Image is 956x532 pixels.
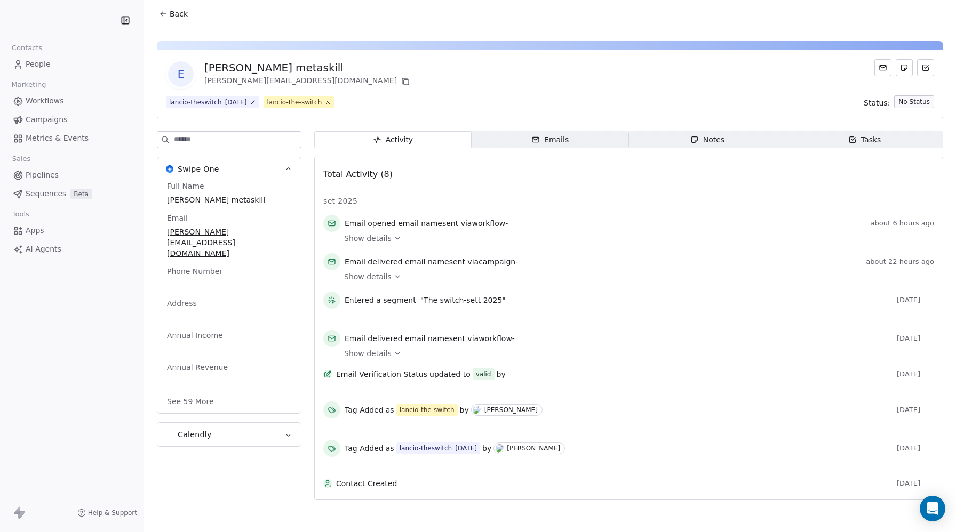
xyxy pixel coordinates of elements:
[344,271,392,282] span: Show details
[386,405,394,415] span: as
[157,157,301,181] button: Swipe OneSwipe One
[496,444,504,453] img: R
[345,443,384,454] span: Tag Added
[165,213,190,223] span: Email
[345,334,402,343] span: Email delivered
[345,256,518,267] span: email name sent via campaign -
[167,227,291,259] span: [PERSON_NAME][EMAIL_ADDRESS][DOMAIN_NAME]
[345,219,396,228] span: Email opened
[690,134,724,146] div: Notes
[178,164,219,174] span: Swipe One
[420,295,506,305] span: "The switch-sett 2025"
[70,189,92,199] span: Beta
[26,95,64,107] span: Workflows
[344,348,392,359] span: Show details
[267,98,322,107] div: lancio-the-switch
[26,59,51,70] span: People
[166,431,173,438] img: Calendly
[473,406,481,414] img: R
[345,257,402,266] span: Email delivered
[531,134,569,146] div: Emails
[476,369,491,380] div: valid
[9,111,135,128] a: Campaigns
[866,257,934,266] span: about 22 hours ago
[336,369,427,380] span: Email Verification Status
[323,196,357,206] span: set 2025
[204,75,412,88] div: [PERSON_NAME][EMAIL_ADDRESS][DOMAIN_NAME]
[345,295,416,305] span: Entered a segment
[344,271,927,282] a: Show details
[7,151,35,167] span: Sales
[897,334,934,343] span: [DATE]
[897,370,934,378] span: [DATE]
[9,240,135,258] a: AI Agents
[9,222,135,239] a: Apps
[9,130,135,147] a: Metrics & Events
[9,166,135,184] a: Pipelines
[897,479,934,488] span: [DATE]
[7,77,51,93] span: Marketing
[345,333,515,344] span: email name sent via workflow -
[178,429,212,440] span: Calendly
[26,188,66,199] span: Sequences
[429,369,471,380] span: updated to
[88,509,137,517] span: Help & Support
[336,478,893,489] span: Contact Created
[345,405,384,415] span: Tag Added
[157,181,301,413] div: Swipe OneSwipe One
[497,369,506,380] span: by
[157,423,301,446] button: CalendlyCalendly
[897,296,934,304] span: [DATE]
[323,169,393,179] span: Total Activity (8)
[864,98,890,108] span: Status:
[153,4,194,23] button: Back
[920,496,945,521] div: Open Intercom Messenger
[871,219,934,228] span: about 6 hours ago
[9,185,135,203] a: SequencesBeta
[7,40,47,56] span: Contacts
[165,362,230,373] span: Annual Revenue
[460,405,469,415] span: by
[345,218,508,229] span: email name sent via workflow -
[7,206,34,222] span: Tools
[9,55,135,73] a: People
[26,114,67,125] span: Campaigns
[344,348,927,359] a: Show details
[484,406,538,414] div: [PERSON_NAME]
[386,443,394,454] span: as
[165,330,225,341] span: Annual Income
[482,443,491,454] span: by
[165,181,206,191] span: Full Name
[897,444,934,453] span: [DATE]
[9,92,135,110] a: Workflows
[204,60,412,75] div: [PERSON_NAME] metaskill
[161,392,220,411] button: See 59 More
[168,61,194,87] span: E
[77,509,137,517] a: Help & Support
[26,225,44,236] span: Apps
[400,405,455,415] div: lancio-the-switch
[166,165,173,173] img: Swipe One
[26,170,59,181] span: Pipelines
[169,98,246,107] div: lancio-theswitch_[DATE]
[26,244,61,255] span: AI Agents
[344,233,392,244] span: Show details
[167,195,291,205] span: [PERSON_NAME] metaskill
[165,266,225,277] span: Phone Number
[897,406,934,414] span: [DATE]
[26,133,89,144] span: Metrics & Events
[507,445,560,452] div: [PERSON_NAME]
[848,134,881,146] div: Tasks
[170,9,188,19] span: Back
[165,298,199,309] span: Address
[894,95,934,108] button: No Status
[344,233,927,244] a: Show details
[400,444,477,453] div: lancio-theswitch_[DATE]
